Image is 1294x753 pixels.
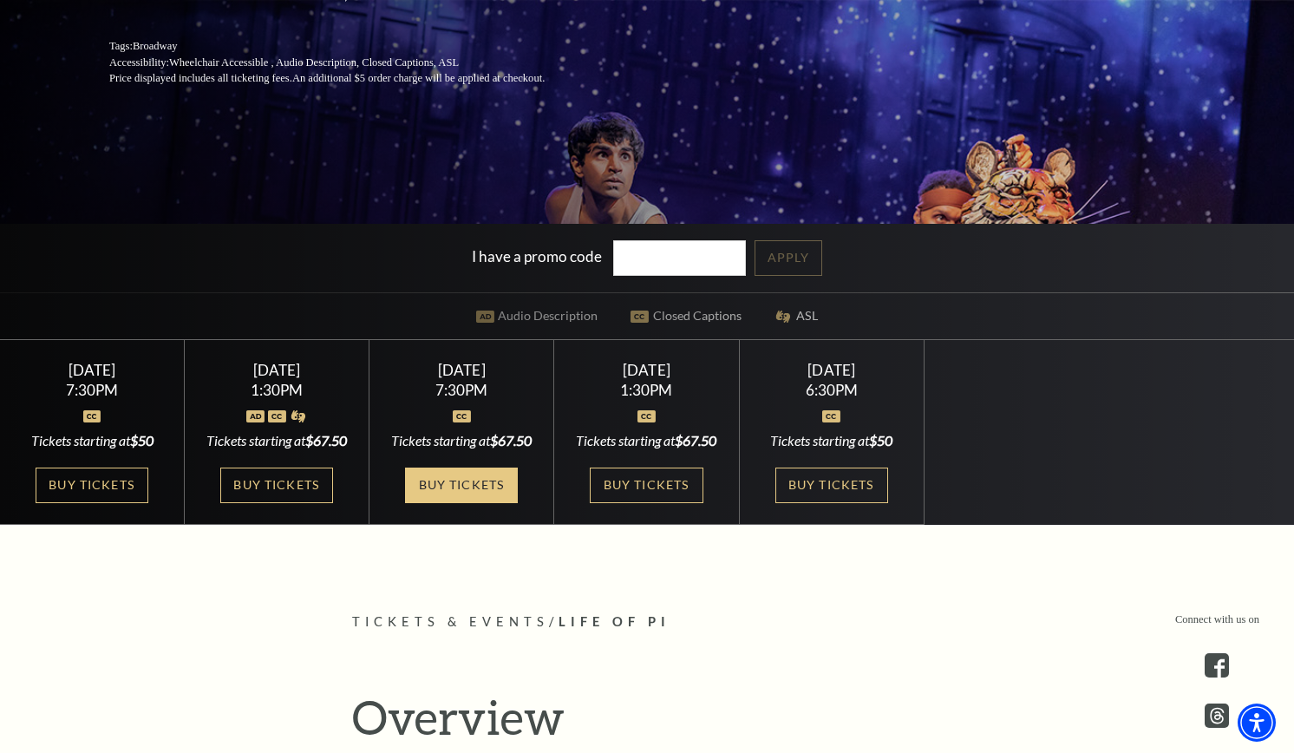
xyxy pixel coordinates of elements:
div: Tickets starting at [575,431,718,450]
p: Price displayed includes all ticketing fees. [109,70,586,87]
span: Life of Pi [559,614,670,629]
div: 7:30PM [21,383,164,397]
div: Tickets starting at [760,431,903,450]
div: [DATE] [760,361,903,379]
a: threads.com - open in a new tab [1205,704,1229,728]
span: Broadway [133,40,178,52]
span: $67.50 [675,432,716,449]
span: Wheelchair Accessible , Audio Description, Closed Captions, ASL [169,56,459,69]
span: An additional $5 order charge will be applied at checkout. [292,72,545,84]
div: [DATE] [21,361,164,379]
div: 6:30PM [760,383,903,397]
a: Buy Tickets [590,468,703,503]
div: [DATE] [390,361,533,379]
p: Connect with us on [1175,612,1259,628]
div: Accessibility Menu [1238,704,1276,742]
div: [DATE] [575,361,718,379]
div: Tickets starting at [21,431,164,450]
div: 1:30PM [206,383,349,397]
a: Buy Tickets [775,468,888,503]
div: 1:30PM [575,383,718,397]
div: Tickets starting at [206,431,349,450]
p: Accessibility: [109,55,586,71]
label: I have a promo code [472,246,602,265]
span: $67.50 [490,432,532,449]
div: Tickets starting at [390,431,533,450]
span: $67.50 [305,432,347,449]
span: $50 [869,432,892,449]
p: / [352,612,942,633]
span: $50 [130,432,154,449]
p: Tags: [109,38,586,55]
a: Buy Tickets [405,468,518,503]
span: Tickets & Events [352,614,549,629]
a: Buy Tickets [220,468,333,503]
div: 7:30PM [390,383,533,397]
a: facebook - open in a new tab [1205,653,1229,678]
div: [DATE] [206,361,349,379]
a: Buy Tickets [36,468,148,503]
